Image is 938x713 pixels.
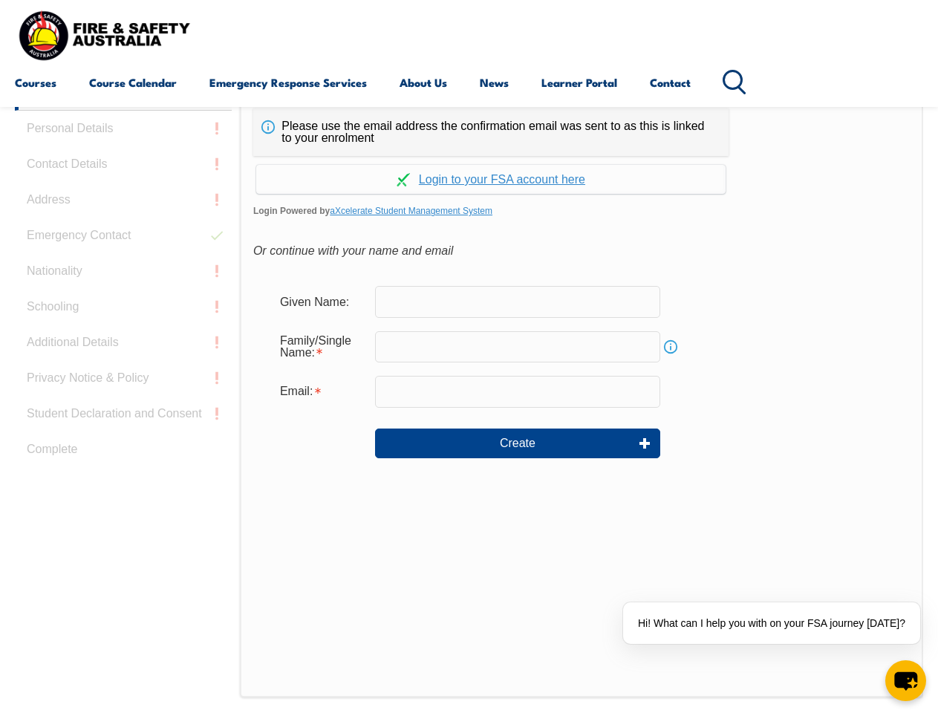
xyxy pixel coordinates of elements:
[268,327,375,367] div: Family/Single Name is required.
[89,65,177,100] a: Course Calendar
[375,429,660,458] button: Create
[253,108,729,156] div: Please use the email address the confirmation email was sent to as this is linked to your enrolment
[541,65,617,100] a: Learner Portal
[480,65,509,100] a: News
[400,65,447,100] a: About Us
[660,336,681,357] a: Info
[623,602,920,644] div: Hi! What can I help you with on your FSA journey [DATE]?
[253,240,910,262] div: Or continue with your name and email
[253,200,910,222] span: Login Powered by
[330,206,492,216] a: aXcelerate Student Management System
[268,287,375,316] div: Given Name:
[15,65,56,100] a: Courses
[650,65,691,100] a: Contact
[268,377,375,406] div: Email is required.
[397,173,410,186] img: Log in withaxcelerate
[885,660,926,701] button: chat-button
[209,65,367,100] a: Emergency Response Services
